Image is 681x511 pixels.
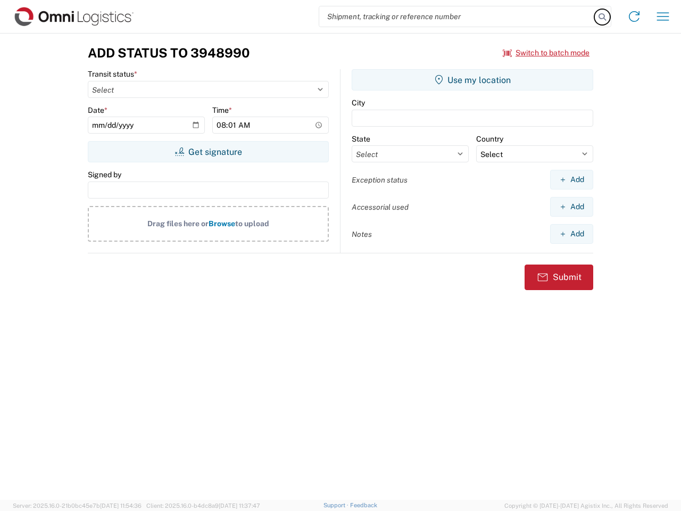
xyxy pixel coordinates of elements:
[13,502,142,509] span: Server: 2025.16.0-21b0bc45e7b
[212,105,232,115] label: Time
[88,45,250,61] h3: Add Status to 3948990
[146,502,260,509] span: Client: 2025.16.0-b4dc8a9
[88,141,329,162] button: Get signature
[100,502,142,509] span: [DATE] 11:54:36
[503,44,589,62] button: Switch to batch mode
[550,197,593,217] button: Add
[550,170,593,189] button: Add
[352,98,365,108] label: City
[525,265,593,290] button: Submit
[88,105,107,115] label: Date
[323,502,350,508] a: Support
[352,202,409,212] label: Accessorial used
[319,6,595,27] input: Shipment, tracking or reference number
[504,501,668,510] span: Copyright © [DATE]-[DATE] Agistix Inc., All Rights Reserved
[147,219,209,228] span: Drag files here or
[352,229,372,239] label: Notes
[209,219,235,228] span: Browse
[352,175,408,185] label: Exception status
[352,69,593,90] button: Use my location
[352,134,370,144] label: State
[476,134,503,144] label: Country
[550,224,593,244] button: Add
[219,502,260,509] span: [DATE] 11:37:47
[88,69,137,79] label: Transit status
[350,502,377,508] a: Feedback
[235,219,269,228] span: to upload
[88,170,121,179] label: Signed by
